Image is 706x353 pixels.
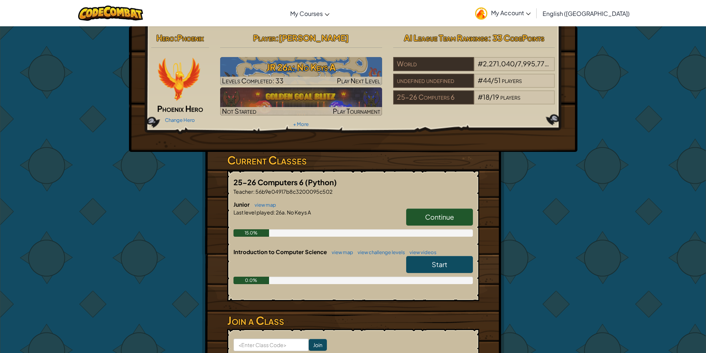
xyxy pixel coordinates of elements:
[233,277,269,284] div: 0.0%
[233,248,328,255] span: Introduction to Computer Science
[393,57,474,71] div: World
[253,188,255,195] span: :
[494,76,501,84] span: 51
[490,93,493,101] span: /
[488,33,544,43] span: : 33 CodePoints
[255,188,332,195] span: 56b9e04917b8c3200095c502
[432,260,447,269] span: Start
[157,103,203,114] span: Phoenix Hero
[233,188,253,195] span: Teacher
[293,121,309,127] a: + More
[253,33,276,43] span: Player
[502,76,522,84] span: players
[478,93,483,101] span: #
[393,97,555,106] a: 25-26 Computers 6#18/19players
[471,1,534,25] a: My Account
[478,59,483,68] span: #
[286,209,311,216] span: No Keys A
[483,93,490,101] span: 18
[156,33,174,43] span: Hero
[393,81,555,89] a: undefined undefined#44/51players
[286,3,333,23] a: My Courses
[174,33,177,43] span: :
[233,339,309,351] input: <Enter Class Code>
[518,59,549,68] span: 7,995,779
[227,152,479,169] h3: Current Classes
[393,74,474,88] div: undefined undefined
[220,59,382,76] h3: JR 26a: No Keys A
[483,76,491,84] span: 44
[220,87,382,116] a: Not StartedPlay Tournament
[475,7,487,20] img: avatar
[333,107,380,115] span: Play Tournament
[305,177,337,187] span: (Python)
[515,59,518,68] span: /
[227,312,479,329] h3: Join a Class
[78,6,143,21] img: CodeCombat logo
[491,76,494,84] span: /
[220,57,382,85] img: JR 26a: No Keys A
[233,201,251,208] span: Junior
[233,209,274,216] span: Last level played
[425,213,454,221] span: Continue
[220,57,382,85] a: Play Next Level
[393,90,474,104] div: 25-26 Computers 6
[222,107,256,115] span: Not Started
[279,33,349,43] span: [PERSON_NAME]
[165,117,195,123] a: Change Hero
[539,3,633,23] a: English ([GEOGRAPHIC_DATA])
[550,59,570,68] span: players
[493,93,499,101] span: 19
[177,33,204,43] span: Phoenix
[274,209,275,216] span: :
[393,64,555,73] a: World#2,271,040/7,995,779players
[500,93,520,101] span: players
[337,76,380,85] span: Play Next Level
[354,249,405,255] a: view challenge levels
[491,9,531,17] span: My Account
[275,209,286,216] span: 26a.
[478,76,483,84] span: #
[222,76,284,85] span: Levels Completed: 33
[406,249,437,255] a: view videos
[483,59,515,68] span: 2,271,040
[276,33,279,43] span: :
[156,57,201,101] img: Codecombat-Pets-Phoenix-01.png
[543,10,630,17] span: English ([GEOGRAPHIC_DATA])
[404,33,488,43] span: AI League Team Rankings
[290,10,323,17] span: My Courses
[251,202,276,208] a: view map
[233,229,269,237] div: 15.0%
[309,339,327,351] input: Join
[328,249,353,255] a: view map
[233,177,305,187] span: 25-26 Computers 6
[220,87,382,116] img: Golden Goal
